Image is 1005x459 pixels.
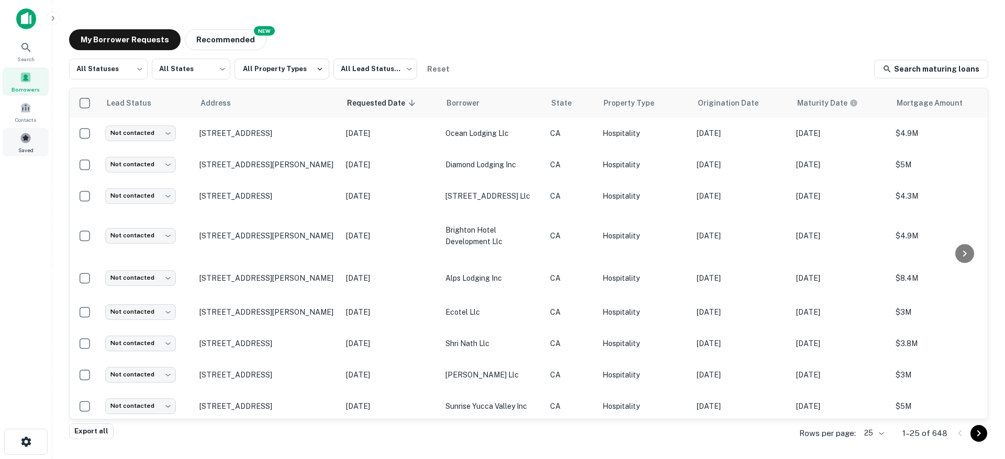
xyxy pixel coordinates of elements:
p: [DATE] [796,400,885,412]
button: Export all [69,423,114,439]
p: [DATE] [346,400,435,412]
p: alps lodging inc [445,272,540,284]
p: [DATE] [796,128,885,139]
p: $5M [896,159,990,170]
p: shri nath llc [445,338,540,349]
span: Contacts [15,116,36,124]
a: Contacts [3,98,49,126]
p: ocean lodging llc [445,128,540,139]
div: Not contacted [105,270,176,285]
p: [DATE] [346,369,435,381]
p: Hospitality [602,369,686,381]
th: Mortgage Amount [890,88,995,118]
p: [DATE] [796,190,885,202]
span: Requested Date [347,97,419,109]
p: CA [550,338,592,349]
span: State [551,97,585,109]
button: Recommended [185,29,266,50]
p: [STREET_ADDRESS] [199,370,336,380]
th: State [545,88,597,118]
p: [STREET_ADDRESS][PERSON_NAME] [199,231,336,240]
p: [DATE] [697,306,786,318]
p: [DATE] [697,159,786,170]
p: Hospitality [602,400,686,412]
p: [DATE] [796,159,885,170]
button: All Property Types [234,59,329,79]
div: Not contacted [105,367,176,382]
th: Origination Date [691,88,791,118]
p: [DATE] [697,400,786,412]
div: All Lead Statuses [333,55,417,83]
p: [DATE] [346,230,435,242]
a: Saved [3,128,49,156]
p: Hospitality [602,128,686,139]
div: Chat Widget [953,375,1005,426]
button: Reset [421,59,455,79]
div: 25 [860,426,886,441]
p: CA [550,230,592,242]
span: Borrowers [12,85,40,94]
p: [DATE] [697,128,786,139]
p: [DATE] [796,230,885,242]
div: Maturity dates displayed may be estimated. Please contact the lender for the most accurate maturi... [797,97,858,109]
p: [STREET_ADDRESS] [199,191,336,201]
p: $5M [896,400,990,412]
p: Hospitality [602,159,686,170]
p: [DATE] [346,128,435,139]
span: Lead Status [106,97,165,109]
p: CA [550,306,592,318]
th: Lead Status [100,88,194,118]
div: NEW [254,26,275,36]
div: All Statuses [69,55,148,83]
span: Saved [18,146,33,154]
p: [DATE] [697,190,786,202]
p: 1–25 of 648 [902,427,947,440]
p: [STREET_ADDRESS][PERSON_NAME] [199,160,336,169]
p: [DATE] [346,159,435,170]
a: Search [3,37,49,65]
button: My Borrower Requests [69,29,181,50]
span: Property Type [604,97,668,109]
p: $4.9M [896,128,990,139]
p: [DATE] [796,369,885,381]
p: [STREET_ADDRESS][PERSON_NAME] [199,273,336,283]
p: [DATE] [796,272,885,284]
p: CA [550,190,592,202]
span: Mortgage Amount [897,97,976,109]
span: Address [200,97,244,109]
p: [DATE] [697,230,786,242]
p: [STREET_ADDRESS] [199,401,336,411]
p: [DATE] [346,272,435,284]
p: [DATE] [346,306,435,318]
th: Requested Date [341,88,440,118]
p: [DATE] [346,338,435,349]
span: Borrower [446,97,493,109]
p: [STREET_ADDRESS] [199,339,336,348]
p: brighton hotel development llc [445,224,540,247]
p: Hospitality [602,190,686,202]
span: Search [17,55,35,63]
div: Not contacted [105,398,176,414]
p: ecotel llc [445,306,540,318]
p: [DATE] [697,369,786,381]
p: Hospitality [602,272,686,284]
th: Address [194,88,341,118]
p: $8.4M [896,272,990,284]
th: Maturity dates displayed may be estimated. Please contact the lender for the most accurate maturi... [791,88,890,118]
p: [DATE] [346,190,435,202]
p: $3M [896,369,990,381]
p: $4.9M [896,230,990,242]
span: Origination Date [698,97,772,109]
div: Not contacted [105,228,176,243]
p: CA [550,369,592,381]
div: All States [152,55,230,83]
p: [PERSON_NAME] llc [445,369,540,381]
p: diamond lodging inc [445,159,540,170]
p: Hospitality [602,230,686,242]
p: $4.3M [896,190,990,202]
a: Borrowers [3,67,49,96]
span: Maturity dates displayed may be estimated. Please contact the lender for the most accurate maturi... [797,97,872,109]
